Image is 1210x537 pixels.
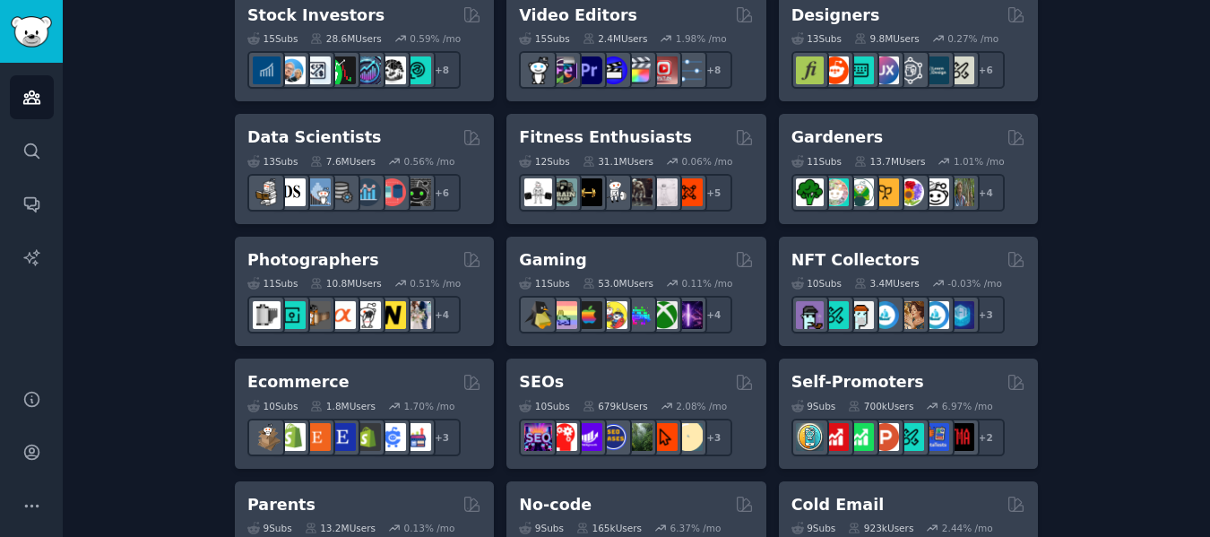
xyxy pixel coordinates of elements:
[854,155,925,168] div: 13.7M Users
[967,51,1005,89] div: + 6
[247,4,385,27] h2: Stock Investors
[946,423,974,451] img: TestMyApp
[846,423,874,451] img: selfpromotion
[310,155,376,168] div: 7.6M Users
[353,423,381,451] img: reviewmyshopify
[576,522,642,534] div: 165k Users
[695,296,732,333] div: + 4
[675,56,703,84] img: postproduction
[253,178,281,206] img: MachineLearning
[675,423,703,451] img: The_SEO
[791,371,924,394] h2: Self-Promoters
[821,301,849,329] img: NFTMarketplace
[353,178,381,206] img: analytics
[247,155,298,168] div: 13 Sub s
[524,178,552,206] img: GYM
[423,51,461,89] div: + 8
[403,301,431,329] img: WeddingPhotography
[583,400,648,412] div: 679k Users
[303,301,331,329] img: AnalogCommunity
[378,423,406,451] img: ecommercemarketing
[675,178,703,206] img: personaltraining
[600,423,627,451] img: SEO_cases
[871,56,899,84] img: UXDesign
[954,155,1005,168] div: 1.01 % /mo
[519,4,637,27] h2: Video Editors
[670,522,722,534] div: 6.37 % /mo
[305,522,376,534] div: 13.2M Users
[247,249,379,272] h2: Photographers
[791,277,842,290] div: 10 Sub s
[871,301,899,329] img: OpenSeaNFT
[921,301,949,329] img: OpenseaMarket
[353,301,381,329] img: canon
[682,155,733,168] div: 0.06 % /mo
[524,56,552,84] img: gopro
[247,126,381,149] h2: Data Scientists
[600,178,627,206] img: weightroom
[796,56,824,84] img: typography
[682,277,733,290] div: 0.11 % /mo
[519,126,692,149] h2: Fitness Enthusiasts
[921,56,949,84] img: learndesign
[404,400,455,412] div: 1.70 % /mo
[583,277,653,290] div: 53.0M Users
[404,155,455,168] div: 0.56 % /mo
[328,423,356,451] img: EtsySellers
[846,178,874,206] img: SavageGarden
[423,296,461,333] div: + 4
[625,301,653,329] img: gamers
[519,249,586,272] h2: Gaming
[791,522,836,534] div: 9 Sub s
[791,400,836,412] div: 9 Sub s
[549,423,577,451] img: TechSEO
[328,56,356,84] img: Trading
[328,178,356,206] img: dataengineering
[519,494,592,516] h2: No-code
[946,301,974,329] img: DigitalItems
[947,32,998,45] div: 0.27 % /mo
[946,56,974,84] img: UX_Design
[575,56,602,84] img: premiere
[846,301,874,329] img: NFTmarket
[821,56,849,84] img: logodesign
[549,301,577,329] img: CozyGamers
[921,423,949,451] img: betatests
[247,371,350,394] h2: Ecommerce
[519,277,569,290] div: 11 Sub s
[695,419,732,456] div: + 3
[378,301,406,329] img: Nikon
[791,4,880,27] h2: Designers
[519,522,564,534] div: 9 Sub s
[625,423,653,451] img: Local_SEO
[947,277,1002,290] div: -0.03 % /mo
[967,296,1005,333] div: + 3
[583,32,648,45] div: 2.4M Users
[253,56,281,84] img: dividends
[410,32,461,45] div: 0.59 % /mo
[600,301,627,329] img: GamerPals
[848,522,913,534] div: 923k Users
[353,56,381,84] img: StocksAndTrading
[871,178,899,206] img: GardeningUK
[519,400,569,412] div: 10 Sub s
[303,423,331,451] img: Etsy
[549,56,577,84] img: editors
[967,419,1005,456] div: + 2
[519,371,564,394] h2: SEOs
[410,277,461,290] div: 0.51 % /mo
[583,155,653,168] div: 31.1M Users
[791,494,884,516] h2: Cold Email
[695,174,732,212] div: + 5
[946,178,974,206] img: GardenersWorld
[896,423,924,451] img: alphaandbetausers
[310,400,376,412] div: 1.8M Users
[675,301,703,329] img: TwitchStreaming
[310,32,381,45] div: 28.6M Users
[524,301,552,329] img: linux_gaming
[848,400,913,412] div: 700k Users
[575,423,602,451] img: seogrowth
[791,32,842,45] div: 13 Sub s
[247,522,292,534] div: 9 Sub s
[303,178,331,206] img: statistics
